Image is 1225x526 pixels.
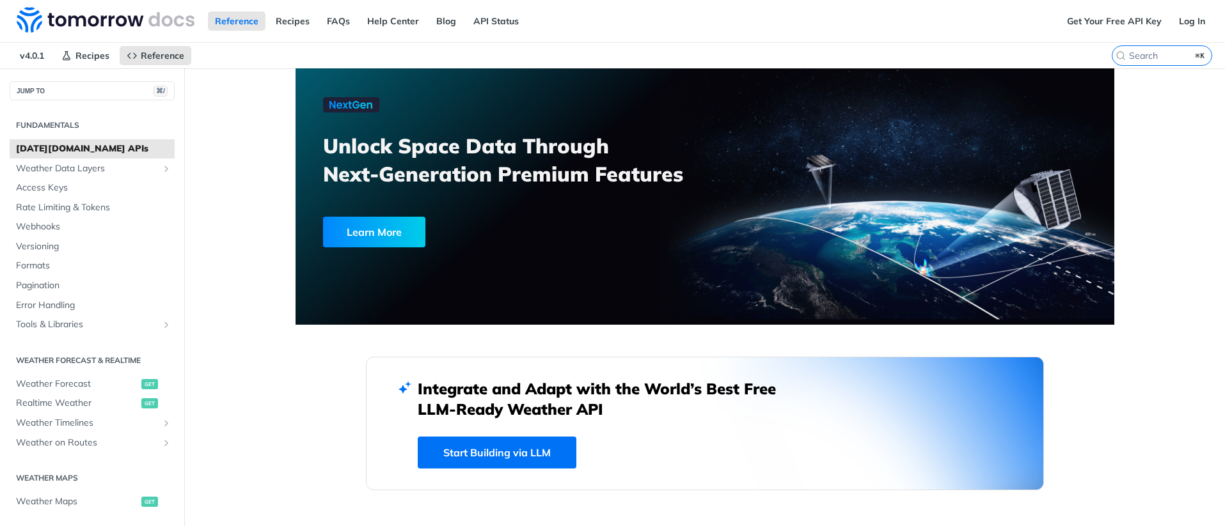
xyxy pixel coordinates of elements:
kbd: ⌘K [1192,49,1208,62]
a: API Status [466,12,526,31]
a: Weather TimelinesShow subpages for Weather Timelines [10,414,175,433]
span: Tools & Libraries [16,318,158,331]
span: v4.0.1 [13,46,51,65]
a: Weather Data LayersShow subpages for Weather Data Layers [10,159,175,178]
a: Weather Mapsget [10,492,175,511]
a: Reference [120,46,191,65]
span: Versioning [16,240,171,253]
a: Access Keys [10,178,175,197]
span: ⌘/ [154,86,168,97]
span: get [141,379,158,389]
a: Versioning [10,237,175,256]
button: JUMP TO⌘/ [10,81,175,100]
a: Weather on RoutesShow subpages for Weather on Routes [10,433,175,453]
div: Learn More [323,217,425,247]
span: Weather Timelines [16,417,158,429]
h2: Weather Forecast & realtime [10,355,175,366]
a: Get Your Free API Key [1060,12,1169,31]
span: Rate Limiting & Tokens [16,201,171,214]
a: Start Building via LLM [418,437,576,468]
h2: Fundamentals [10,120,175,131]
a: Reference [208,12,265,31]
a: Rate Limiting & Tokens [10,198,175,217]
span: Error Handling [16,299,171,312]
a: Webhooks [10,217,175,236]
img: Tomorrow.io Weather API Docs [17,7,194,33]
span: Reference [141,50,184,61]
span: Weather Data Layers [16,162,158,175]
a: Error Handling [10,296,175,315]
a: Realtime Weatherget [10,394,175,413]
button: Show subpages for Weather Timelines [161,418,171,428]
a: Learn More [323,217,640,247]
span: Access Keys [16,182,171,194]
a: Recipes [269,12,317,31]
svg: Search [1116,50,1126,61]
button: Show subpages for Weather Data Layers [161,164,171,174]
a: Weather Forecastget [10,375,175,394]
a: Help Center [360,12,426,31]
a: FAQs [320,12,357,31]
button: Show subpages for Weather on Routes [161,438,171,448]
a: Formats [10,256,175,275]
a: Pagination [10,276,175,295]
span: [DATE][DOMAIN_NAME] APIs [16,143,171,155]
span: get [141,398,158,408]
span: Webhooks [16,220,171,233]
h2: Integrate and Adapt with the World’s Best Free LLM-Ready Weather API [418,378,795,419]
a: Recipes [54,46,116,65]
span: get [141,497,158,507]
h2: Weather Maps [10,472,175,484]
span: Formats [16,259,171,272]
h3: Unlock Space Data Through Next-Generation Premium Features [323,132,719,188]
span: Recipes [75,50,109,61]
span: Weather on Routes [16,437,158,449]
a: [DATE][DOMAIN_NAME] APIs [10,139,175,159]
a: Tools & LibrariesShow subpages for Tools & Libraries [10,315,175,334]
span: Weather Forecast [16,378,138,391]
a: Log In [1172,12,1212,31]
span: Realtime Weather [16,397,138,410]
img: NextGen [323,97,379,112]
span: Pagination [16,279,171,292]
button: Show subpages for Tools & Libraries [161,320,171,330]
a: Blog [429,12,463,31]
span: Weather Maps [16,495,138,508]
